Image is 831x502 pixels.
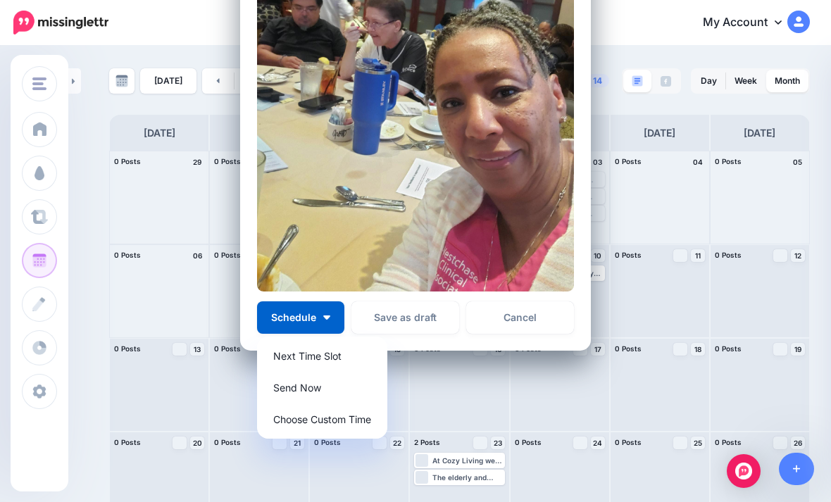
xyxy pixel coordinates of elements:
div: Schedule [257,337,387,439]
a: Send Now [263,374,382,401]
a: Cancel [466,301,574,334]
span: Schedule [271,313,316,322]
a: Next Time Slot [263,342,382,370]
img: arrow-down-white.png [323,315,330,320]
div: Open Intercom Messenger [727,454,761,488]
a: Choose Custom Time [263,406,382,433]
button: Schedule [257,301,344,334]
button: Save as draft [351,301,459,334]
